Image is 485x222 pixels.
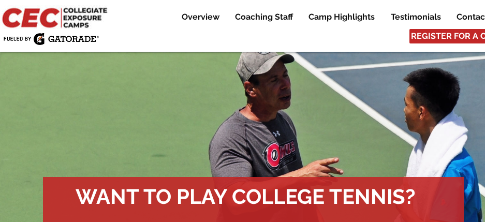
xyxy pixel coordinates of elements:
[177,11,225,23] p: Overview
[301,11,383,23] a: Camp Highlights
[383,11,448,23] a: Testimonials
[303,11,380,23] p: Camp Highlights
[3,33,99,45] img: Fueled by Gatorade.png
[174,11,227,23] a: Overview
[227,11,300,23] a: Coaching Staff
[76,184,415,209] span: WANT TO PLAY COLLEGE TENNIS?
[386,11,446,23] p: Testimonials
[230,11,298,23] p: Coaching Staff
